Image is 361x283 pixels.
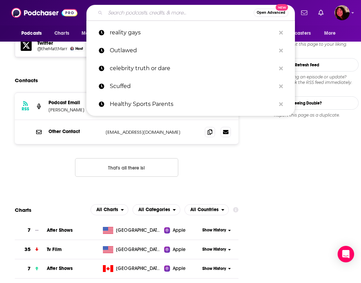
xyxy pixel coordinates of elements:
[190,207,219,212] span: All Countries
[110,77,276,95] p: Scuffed
[28,226,31,234] h3: 7
[22,106,29,112] h3: RSS
[28,265,31,273] h3: 7
[21,29,42,38] span: Podcasts
[100,265,164,272] a: [GEOGRAPHIC_DATA]
[255,36,359,47] div: Claim and edit this page to your liking.
[11,6,77,19] img: Podchaser - Follow, Share and Rate Podcasts
[254,9,288,17] button: Open AdvancedNew
[338,246,354,262] div: Open Intercom Messenger
[255,74,359,85] div: Are we missing an episode or update? Use this to check the RSS feed immediately.
[110,59,276,77] p: celebrity truth or dare
[316,7,326,19] a: Show notifications dropdown
[173,227,186,234] span: Apple
[335,5,350,20] span: Logged in as Kathryn-Musilek
[298,7,310,19] a: Show notifications dropdown
[273,27,321,40] button: open menu
[15,74,38,87] h2: Contacts
[82,29,106,38] span: Monitoring
[37,46,67,51] a: @theMattMarr
[106,129,197,135] p: [EMAIL_ADDRESS][DOMAIN_NAME]
[100,227,164,234] a: [GEOGRAPHIC_DATA]
[105,7,254,18] input: Search podcasts, credits, & more...
[15,207,31,213] h2: Charts
[86,77,295,95] a: Scuffed
[184,204,229,215] button: open menu
[100,246,164,253] a: [GEOGRAPHIC_DATA]
[47,247,62,252] a: Tv Film
[86,5,295,21] div: Search podcasts, credits, & more...
[15,221,47,240] a: 7
[132,204,180,215] h2: Categories
[200,247,233,252] button: Show History
[255,112,359,118] div: Report this page as a duplicate.
[49,100,100,106] p: Podcast Email
[17,27,51,40] button: open menu
[15,259,47,278] a: 7
[335,5,350,20] img: User Profile
[37,40,96,46] h5: Twitter
[50,27,73,40] a: Charts
[49,107,100,113] p: [PERSON_NAME]
[86,59,295,77] a: celebrity truth or dare
[86,24,295,42] a: reality gays
[324,29,336,38] span: More
[86,42,295,59] a: Outlawed
[70,47,74,51] img: Matt Marr
[184,204,229,215] h2: Countries
[173,246,186,253] span: Apple
[77,27,115,40] button: open menu
[173,265,186,272] span: Apple
[75,46,83,51] span: Host
[96,207,118,212] span: All Charts
[319,27,344,40] button: open menu
[110,24,276,42] p: reality gays
[116,227,161,234] span: United States
[15,240,47,259] a: 35
[200,266,233,272] button: Show History
[255,58,359,72] button: Refresh Feed
[164,265,200,272] a: Apple
[276,4,288,11] span: New
[138,207,170,212] span: All Categories
[75,158,178,177] button: Nothing here.
[86,95,295,113] a: Healthy Sports Parents
[91,204,128,215] h2: Platforms
[49,129,100,134] p: Other Contact
[24,246,31,253] h3: 35
[47,227,73,233] a: After Shows
[202,266,226,272] span: Show History
[164,227,200,234] a: Apple
[255,96,359,110] a: Seeing Double?
[335,5,350,20] button: Show profile menu
[110,42,276,59] p: Outlawed
[54,29,69,38] span: Charts
[257,11,285,14] span: Open Advanced
[202,227,226,233] span: Show History
[132,204,180,215] button: open menu
[164,246,200,253] a: Apple
[47,265,73,271] a: After Shows
[110,95,276,113] p: Healthy Sports Parents
[91,204,128,215] button: open menu
[116,246,161,253] span: United States
[116,265,161,272] span: Canada
[200,227,233,233] button: Show History
[202,247,226,252] span: Show History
